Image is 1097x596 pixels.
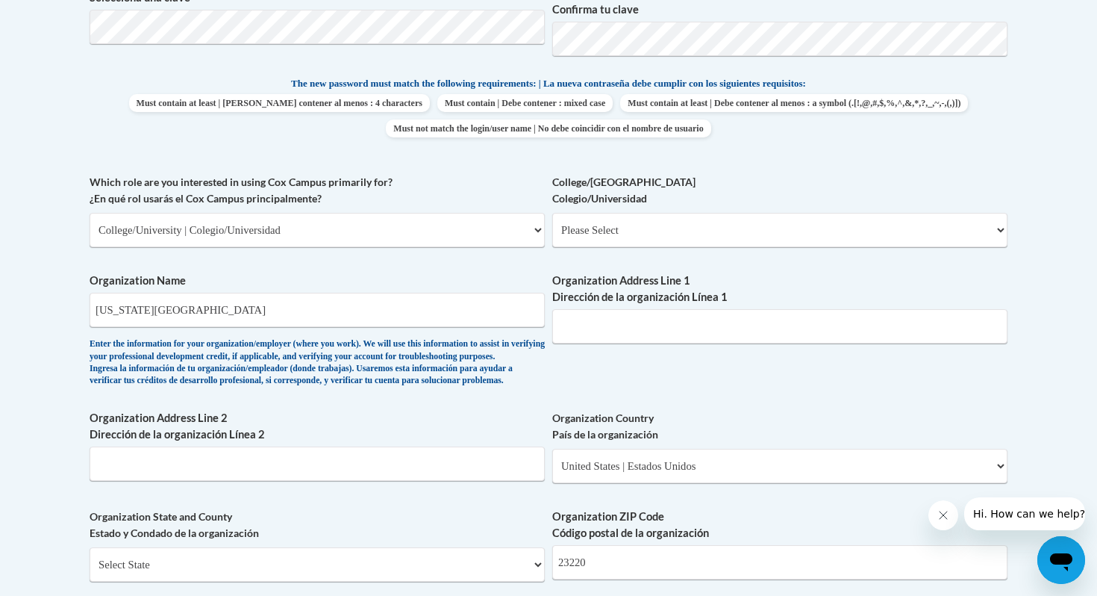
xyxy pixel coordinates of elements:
input: Metadata input [90,447,545,481]
label: Organization State and County Estado y Condado de la organización [90,509,545,541]
input: Metadata input [552,309,1007,344]
label: Organization Country País de la organización [552,410,1007,443]
iframe: Button to launch messaging window [1037,536,1085,584]
label: Which role are you interested in using Cox Campus primarily for? ¿En qué rol usarás el Cox Campus... [90,174,545,207]
label: Organization ZIP Code Código postal de la organización [552,509,1007,541]
label: Organization Name [90,273,545,289]
input: Metadata input [552,545,1007,580]
iframe: Close message [928,500,958,530]
span: The new password must match the following requirements: | La nueva contraseña debe cumplir con lo... [291,77,806,90]
input: Metadata input [90,293,545,327]
label: Organization Address Line 1 Dirección de la organización Línea 1 [552,273,1007,305]
span: Must not match the login/user name | No debe coincidir con el nombre de usuario [386,119,710,137]
span: Must contain at least | [PERSON_NAME] contener al menos : 4 characters [129,94,430,112]
iframe: Message from company [964,497,1085,530]
div: Enter the information for your organization/employer (where you work). We will use this informati... [90,338,545,388]
label: College/[GEOGRAPHIC_DATA] Colegio/Universidad [552,174,1007,207]
label: Organization Address Line 2 Dirección de la organización Línea 2 [90,410,545,443]
span: Must contain at least | Debe contener al menos : a symbol (.[!,@,#,$,%,^,&,*,?,_,~,-,(,)]) [620,94,968,112]
span: Must contain | Debe contener : mixed case [437,94,613,112]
